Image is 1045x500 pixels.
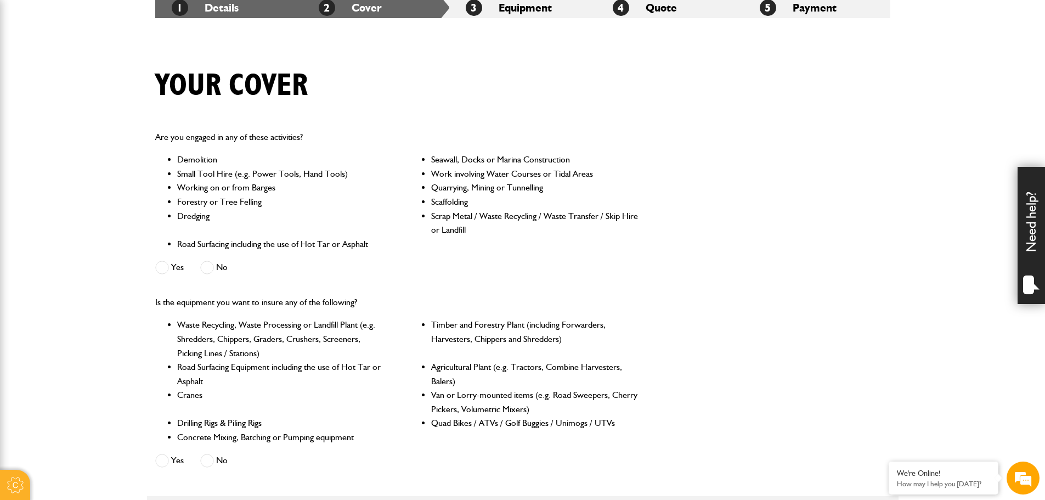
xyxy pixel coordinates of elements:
div: Need help? [1018,167,1045,304]
li: Quad Bikes / ATVs / Golf Buggies / Unimogs / UTVs [431,416,639,430]
li: Agricultural Plant (e.g. Tractors, Combine Harvesters, Balers) [431,360,639,388]
li: Drilling Rigs & Piling Rigs [177,416,385,430]
textarea: Type your message and hit 'Enter' [14,199,200,329]
li: Small Tool Hire (e.g. Power Tools, Hand Tools) [177,167,385,181]
label: No [200,261,228,274]
label: Yes [155,261,184,274]
li: Demolition [177,153,385,167]
li: Dredging [177,209,385,237]
li: Van or Lorry-mounted items (e.g. Road Sweepers, Cherry Pickers, Volumetric Mixers) [431,388,639,416]
div: Chat with us now [57,61,184,76]
img: d_20077148190_company_1631870298795_20077148190 [19,61,46,76]
li: Working on or from Barges [177,181,385,195]
input: Enter your email address [14,134,200,158]
p: How may I help you today? [897,480,990,488]
em: Start Chat [149,338,199,353]
div: We're Online! [897,469,990,478]
label: No [200,454,228,468]
p: Are you engaged in any of these activities? [155,130,640,144]
label: Yes [155,454,184,468]
li: Concrete Mixing, Batching or Pumping equipment [177,430,385,445]
li: Work involving Water Courses or Tidal Areas [431,167,639,181]
li: Cranes [177,388,385,416]
input: Enter your phone number [14,166,200,190]
li: Waste Recycling, Waste Processing or Landfill Plant (e.g. Shredders, Chippers, Graders, Crushers,... [177,318,385,360]
li: Road Surfacing including the use of Hot Tar or Asphalt [177,237,385,251]
input: Enter your last name [14,102,200,126]
li: Scaffolding [431,195,639,209]
p: Is the equipment you want to insure any of the following? [155,295,640,310]
h1: Your cover [155,68,308,104]
li: Quarrying, Mining or Tunnelling [431,181,639,195]
li: Timber and Forestry Plant (including Forwarders, Harvesters, Chippers and Shredders) [431,318,639,360]
div: Minimize live chat window [180,5,206,32]
li: Seawall, Docks or Marina Construction [431,153,639,167]
li: Road Surfacing Equipment including the use of Hot Tar or Asphalt [177,360,385,388]
li: Forestry or Tree Felling [177,195,385,209]
a: 1Details [172,1,239,14]
li: Scrap Metal / Waste Recycling / Waste Transfer / Skip Hire or Landfill [431,209,639,237]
